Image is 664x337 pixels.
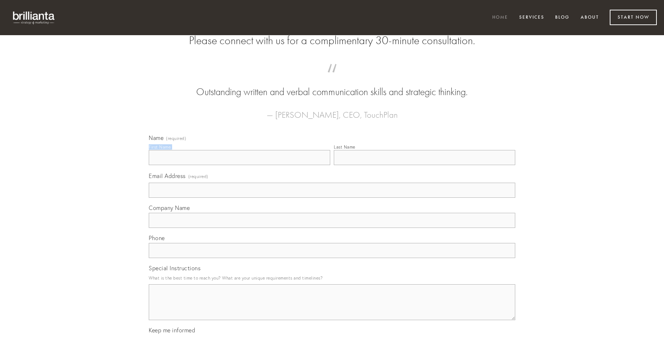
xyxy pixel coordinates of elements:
[188,172,208,181] span: (required)
[149,172,186,179] span: Email Address
[610,10,657,25] a: Start Now
[149,234,165,242] span: Phone
[576,12,604,24] a: About
[160,99,504,122] figcaption: — [PERSON_NAME], CEO, TouchPlan
[149,265,200,272] span: Special Instructions
[166,136,186,141] span: (required)
[149,204,190,211] span: Company Name
[7,7,61,28] img: brillianta - research, strategy, marketing
[149,327,195,334] span: Keep me informed
[149,34,515,47] h2: Please connect with us for a complimentary 30-minute consultation.
[334,144,355,150] div: Last Name
[149,273,515,283] p: What is the best time to reach you? What are your unique requirements and timelines?
[160,71,504,99] blockquote: Outstanding written and verbal communication skills and strategic thinking.
[550,12,574,24] a: Blog
[149,134,163,141] span: Name
[515,12,549,24] a: Services
[488,12,513,24] a: Home
[149,144,171,150] div: First Name
[160,71,504,85] span: “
